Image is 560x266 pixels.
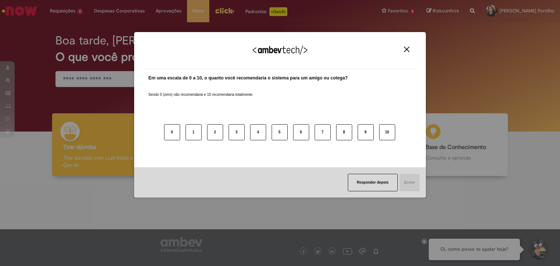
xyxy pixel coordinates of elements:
button: 6 [293,124,309,140]
button: 8 [336,124,352,140]
button: 3 [229,124,245,140]
img: Close [404,47,409,52]
button: 0 [164,124,180,140]
label: Sendo 0 (zero) não recomendaria e 10 recomendaria totalmente. [148,83,253,97]
button: Close [402,46,412,52]
button: 4 [250,124,266,140]
button: 9 [358,124,374,140]
button: 2 [207,124,223,140]
button: 1 [186,124,202,140]
button: 7 [315,124,331,140]
button: 10 [379,124,395,140]
button: Responder depois [348,174,398,191]
img: Logo Ambevtech [253,46,307,55]
label: Em uma escala de 0 a 10, o quanto você recomendaria o sistema para um amigo ou colega? [148,75,348,82]
button: 5 [272,124,288,140]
